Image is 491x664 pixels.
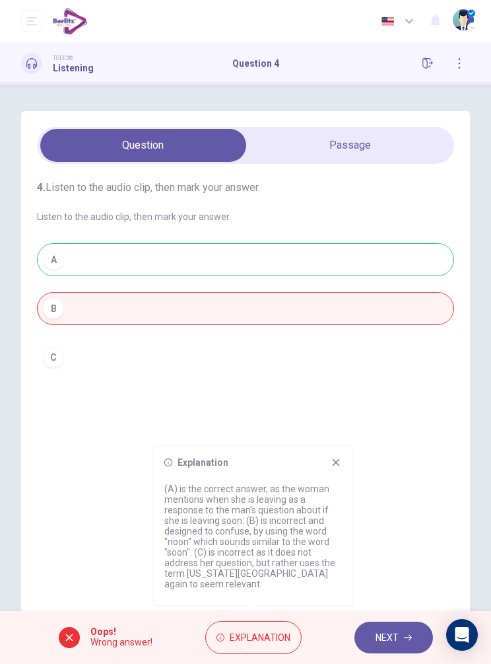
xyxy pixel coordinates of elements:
[232,58,279,69] h1: Question 4
[453,9,474,30] img: Profile picture
[37,181,46,194] strong: 4.
[178,457,228,468] h6: Explanation
[376,630,399,646] span: NEXT
[90,638,152,648] span: Wrong answer!
[379,17,396,26] img: en
[230,630,290,646] span: Explanation
[53,8,88,34] img: EduSynch logo
[37,211,454,222] span: Listen to the audio clip, then mark your answer.
[446,619,478,651] div: Open Intercom Messenger
[21,11,42,32] button: open mobile menu
[53,63,94,73] h1: Listening
[37,180,454,196] h4: Listen to the audio clip, then mark your answer.
[90,627,152,638] span: Oops!
[53,54,73,63] span: TOEIC®
[164,484,341,589] p: (A) is the correct answer, as the woman mentions when she is leaving as a response to the man's q...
